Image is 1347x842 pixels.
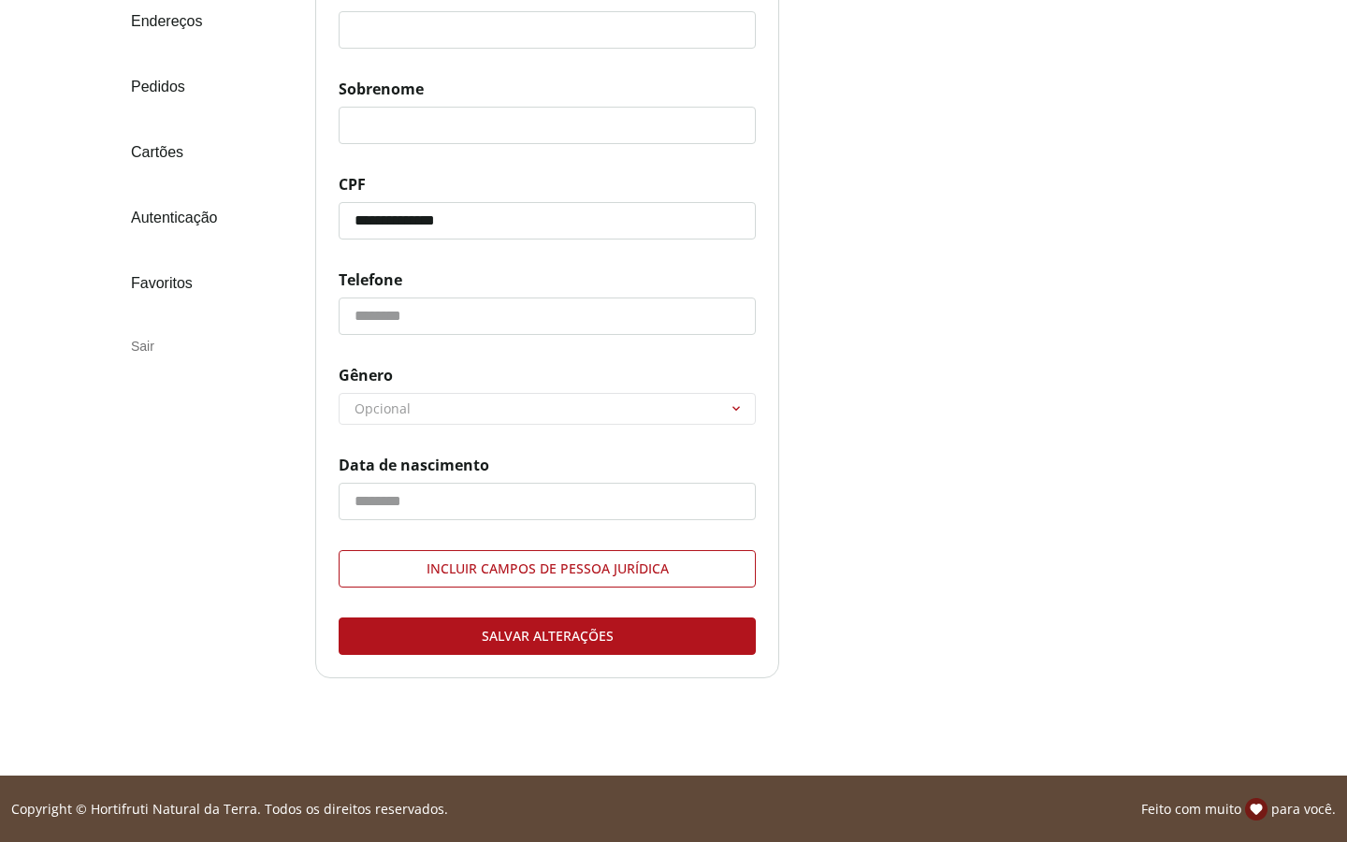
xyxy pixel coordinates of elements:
[339,298,756,335] input: Telefone
[339,202,756,240] input: CPF
[1245,798,1267,820] img: amor
[339,269,756,290] span: Telefone
[339,483,756,520] input: Data de nascimento
[339,174,756,195] span: CPF
[112,62,300,112] a: Pedidos
[7,798,1340,820] div: Linha de sessão
[112,258,300,309] a: Favoritos
[339,365,756,385] span: Gênero
[339,550,756,588] button: Incluir campos de pessoa jurídica
[112,193,300,243] a: Autenticação
[11,800,448,819] p: Copyright © Hortifruti Natural da Terra. Todos os direitos reservados.
[339,107,756,144] input: Sobrenome
[112,324,300,369] div: Sair
[339,11,756,49] input: Nome
[339,617,756,655] button: Salvar alterações
[340,618,755,654] div: Salvar alterações
[112,127,300,178] a: Cartões
[1141,798,1336,820] p: Feito com muito para você.
[339,455,756,475] span: Data de nascimento
[339,79,756,99] span: Sobrenome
